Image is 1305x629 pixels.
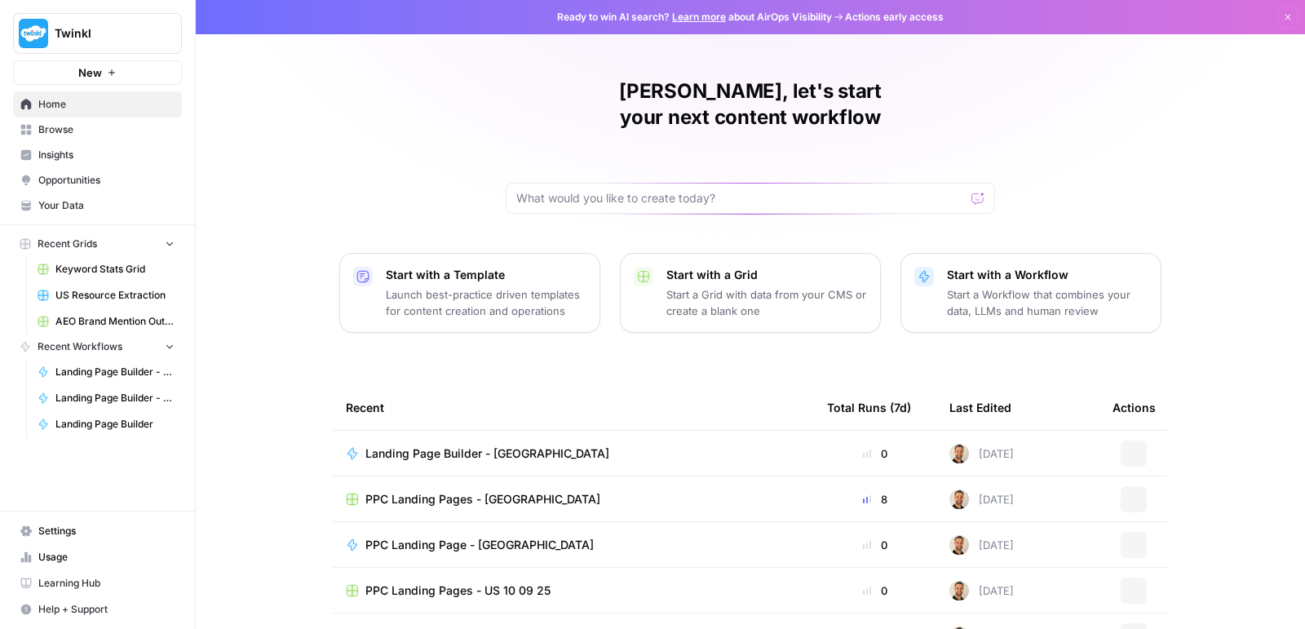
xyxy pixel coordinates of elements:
input: What would you like to create today? [516,190,965,206]
span: Landing Page Builder - Alt 1 [55,365,175,379]
a: Landing Page Builder - Alt 1 [30,359,182,385]
span: Landing Page Builder - [GEOGRAPHIC_DATA] [55,391,175,405]
img: ggqkytmprpadj6gr8422u7b6ymfp [949,535,969,555]
div: [DATE] [949,581,1014,600]
button: Workspace: Twinkl [13,13,182,54]
span: Help + Support [38,602,175,617]
p: Start with a Workflow [947,267,1148,283]
a: Keyword Stats Grid [30,256,182,282]
p: Start with a Grid [666,267,867,283]
div: [DATE] [949,444,1014,463]
button: New [13,60,182,85]
button: Recent Grids [13,232,182,256]
div: Recent [346,385,801,430]
a: Insights [13,142,182,168]
span: PPC Landing Page - [GEOGRAPHIC_DATA] [365,537,594,553]
span: Opportunities [38,173,175,188]
span: New [78,64,102,81]
div: Last Edited [949,385,1011,430]
span: Landing Page Builder [55,417,175,432]
div: [DATE] [949,489,1014,509]
span: Settings [38,524,175,538]
a: Home [13,91,182,117]
a: Opportunities [13,167,182,193]
span: Twinkl [55,25,153,42]
a: Landing Page Builder [30,411,182,437]
a: Browse [13,117,182,143]
div: Total Runs (7d) [827,385,911,430]
img: Twinkl Logo [19,19,48,48]
button: Help + Support [13,596,182,622]
button: Recent Workflows [13,334,182,359]
span: Ready to win AI search? about AirOps Visibility [557,10,832,24]
a: US Resource Extraction [30,282,182,308]
span: Landing Page Builder - [GEOGRAPHIC_DATA] [365,445,609,462]
span: Home [38,97,175,112]
span: Learning Hub [38,576,175,591]
p: Start with a Template [386,267,586,283]
h1: [PERSON_NAME], let's start your next content workflow [506,78,995,131]
span: Your Data [38,198,175,213]
img: ggqkytmprpadj6gr8422u7b6ymfp [949,581,969,600]
div: 0 [827,537,923,553]
button: Start with a TemplateLaunch best-practice driven templates for content creation and operations [339,253,600,333]
span: PPC Landing Pages - [GEOGRAPHIC_DATA] [365,491,600,507]
a: PPC Landing Pages - US 10 09 25 [346,582,801,599]
span: US Resource Extraction [55,288,175,303]
a: Your Data [13,193,182,219]
div: 0 [827,582,923,599]
a: PPC Landing Pages - [GEOGRAPHIC_DATA] [346,491,801,507]
a: Landing Page Builder - [GEOGRAPHIC_DATA] [30,385,182,411]
p: Start a Grid with data from your CMS or create a blank one [666,286,867,319]
p: Launch best-practice driven templates for content creation and operations [386,286,586,319]
button: Start with a GridStart a Grid with data from your CMS or create a blank one [620,253,881,333]
a: PPC Landing Page - [GEOGRAPHIC_DATA] [346,537,801,553]
div: Actions [1113,385,1156,430]
span: Browse [38,122,175,137]
span: Keyword Stats Grid [55,262,175,277]
span: Actions early access [845,10,944,24]
img: ggqkytmprpadj6gr8422u7b6ymfp [949,489,969,509]
span: PPC Landing Pages - US 10 09 25 [365,582,551,599]
a: AEO Brand Mention Outreach [30,308,182,334]
img: ggqkytmprpadj6gr8422u7b6ymfp [949,444,969,463]
span: Recent Grids [38,237,97,251]
span: Recent Workflows [38,339,122,354]
span: AEO Brand Mention Outreach [55,314,175,329]
a: Usage [13,544,182,570]
div: [DATE] [949,535,1014,555]
a: Learning Hub [13,570,182,596]
button: Start with a WorkflowStart a Workflow that combines your data, LLMs and human review [900,253,1161,333]
span: Usage [38,550,175,565]
div: 0 [827,445,923,462]
p: Start a Workflow that combines your data, LLMs and human review [947,286,1148,319]
a: Settings [13,518,182,544]
a: Learn more [672,11,726,23]
a: Landing Page Builder - [GEOGRAPHIC_DATA] [346,445,801,462]
span: Insights [38,148,175,162]
div: 8 [827,491,923,507]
